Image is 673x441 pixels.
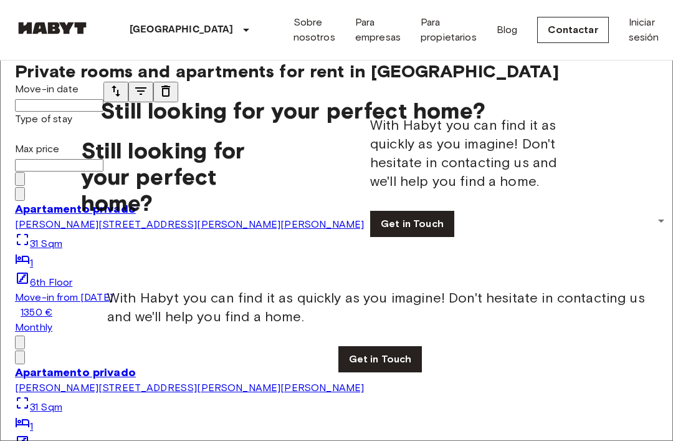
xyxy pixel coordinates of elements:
[30,257,33,269] span: 1
[338,346,422,372] a: Get in Touch
[130,22,234,37] p: [GEOGRAPHIC_DATA]
[15,382,364,394] span: [PERSON_NAME][STREET_ADDRESS][PERSON_NAME][PERSON_NAME]
[15,366,136,379] span: Apartamento privado
[15,336,25,349] button: Previous image
[537,17,608,43] a: Contactar
[30,420,33,432] span: 1
[30,238,62,250] span: 31 Sqm
[21,305,52,320] span: 1350 €
[15,351,25,364] button: Previous image
[15,218,364,230] span: [PERSON_NAME][STREET_ADDRESS][PERSON_NAME][PERSON_NAME]
[15,22,90,34] img: Habyt
[15,320,52,335] span: Monthly
[629,15,659,45] a: Iniciar sesión
[100,97,485,124] span: Still looking for your perfect home?
[107,289,653,326] span: With Habyt you can find it as quickly as you imagine! Don't hesitate in contacting us and we'll h...
[30,276,72,288] span: 6th Floor
[497,22,518,37] a: Blog
[355,15,401,45] a: Para empresas
[15,291,113,303] span: Move-in from [DATE]
[294,15,335,45] a: Sobre nosotros
[30,401,62,413] span: 31 Sqm
[421,15,477,45] a: Para propietarios
[15,172,658,335] a: Marketing picture of unit ES-15-102-608-001Marketing picture of unit ES-15-102-608-001Marketing p...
